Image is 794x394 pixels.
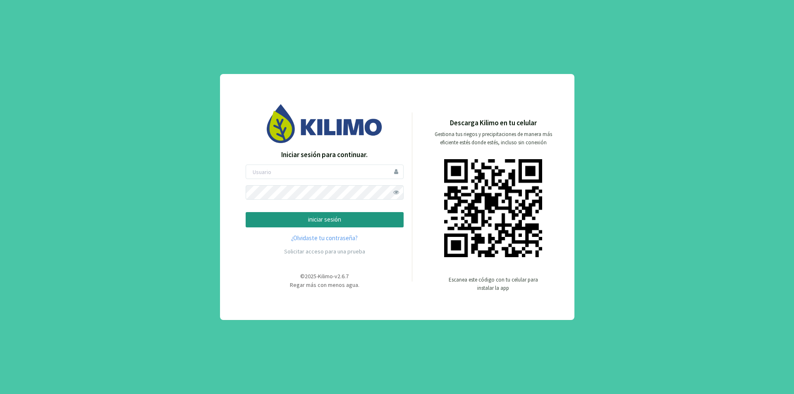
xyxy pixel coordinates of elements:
[246,150,404,160] p: Iniciar sesión para continuar.
[335,272,349,280] span: v2.6.7
[253,215,397,224] p: iniciar sesión
[300,272,305,280] span: ©
[284,248,365,255] a: Solicitar acceso para una prueba
[448,276,539,292] p: Escanea este código con tu celular para instalar la app
[246,165,404,179] input: Usuario
[290,281,359,289] span: Regar más con menos agua.
[430,130,557,147] p: Gestiona tus riegos y precipitaciones de manera más eficiente estés donde estés, incluso sin cone...
[450,118,537,129] p: Descarga Kilimo en tu celular
[333,272,335,280] span: -
[267,104,383,143] img: Image
[246,212,404,227] button: iniciar sesión
[316,272,318,280] span: -
[305,272,316,280] span: 2025
[318,272,333,280] span: Kilimo
[246,234,404,243] a: ¿Olvidaste tu contraseña?
[444,159,542,257] img: qr code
